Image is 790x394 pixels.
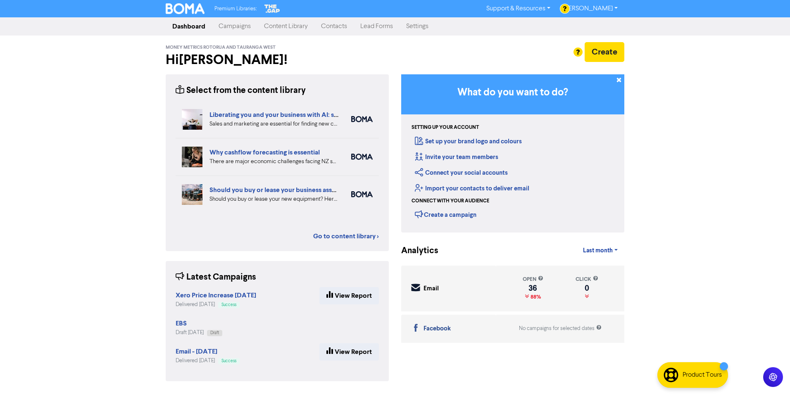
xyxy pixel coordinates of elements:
[415,169,508,177] a: Connect your social accounts
[576,285,598,292] div: 0
[523,275,543,283] div: open
[401,74,624,233] div: Getting Started in BOMA
[523,285,543,292] div: 36
[351,116,373,122] img: boma
[209,195,339,204] div: Should you buy or lease your new equipment? Here are some pros and cons of each. We also can revi...
[166,45,276,50] span: Money Metrics Rotorua and Tauranga West
[557,2,624,15] a: [PERSON_NAME]
[576,275,598,283] div: click
[176,319,187,328] strong: EBS
[424,284,439,294] div: Email
[351,154,373,160] img: boma
[313,231,379,241] a: Go to content library >
[314,18,354,35] a: Contacts
[583,247,613,254] span: Last month
[412,197,489,205] div: Connect with your audience
[576,242,624,259] a: Last month
[221,359,236,363] span: Success
[210,331,219,335] span: Draft
[415,153,498,161] a: Invite your team members
[415,185,529,192] a: Import your contacts to deliver email
[176,320,187,327] a: EBS
[166,18,212,35] a: Dashboard
[415,208,476,221] div: Create a campaign
[354,18,400,35] a: Lead Forms
[401,244,428,257] div: Analytics
[221,303,236,307] span: Success
[176,271,256,284] div: Latest Campaigns
[400,18,435,35] a: Settings
[412,124,479,131] div: Setting up your account
[415,138,522,145] a: Set up your brand logo and colours
[749,354,790,394] iframe: Chat Widget
[214,6,257,12] span: Premium Libraries:
[263,3,281,14] img: The Gap
[351,191,373,197] img: boma_accounting
[166,3,205,14] img: BOMA Logo
[176,292,256,299] a: Xero Price Increase [DATE]
[176,291,256,299] strong: Xero Price Increase [DATE]
[176,84,306,97] div: Select from the content library
[176,301,256,309] div: Delivered [DATE]
[424,324,451,334] div: Facebook
[209,157,339,166] div: There are major economic challenges facing NZ small business. How can detailed cashflow forecasti...
[257,18,314,35] a: Content Library
[519,325,602,332] div: No campaigns for selected dates
[585,42,624,62] button: Create
[209,120,339,128] div: Sales and marketing are essential for finding new customers but eat into your business time. We e...
[176,357,240,365] div: Delivered [DATE]
[209,111,389,119] a: Liberating you and your business with AI: sales and marketing
[209,148,320,157] a: Why cashflow forecasting is essential
[176,349,217,355] a: Email - [DATE]
[166,52,389,68] h2: Hi [PERSON_NAME] !
[480,2,557,15] a: Support & Resources
[529,294,541,300] span: 88%
[212,18,257,35] a: Campaigns
[414,87,612,99] h3: What do you want to do?
[319,287,379,304] a: View Report
[176,347,217,356] strong: Email - [DATE]
[209,186,344,194] a: Should you buy or lease your business assets?
[319,343,379,361] a: View Report
[176,329,222,337] div: Draft [DATE]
